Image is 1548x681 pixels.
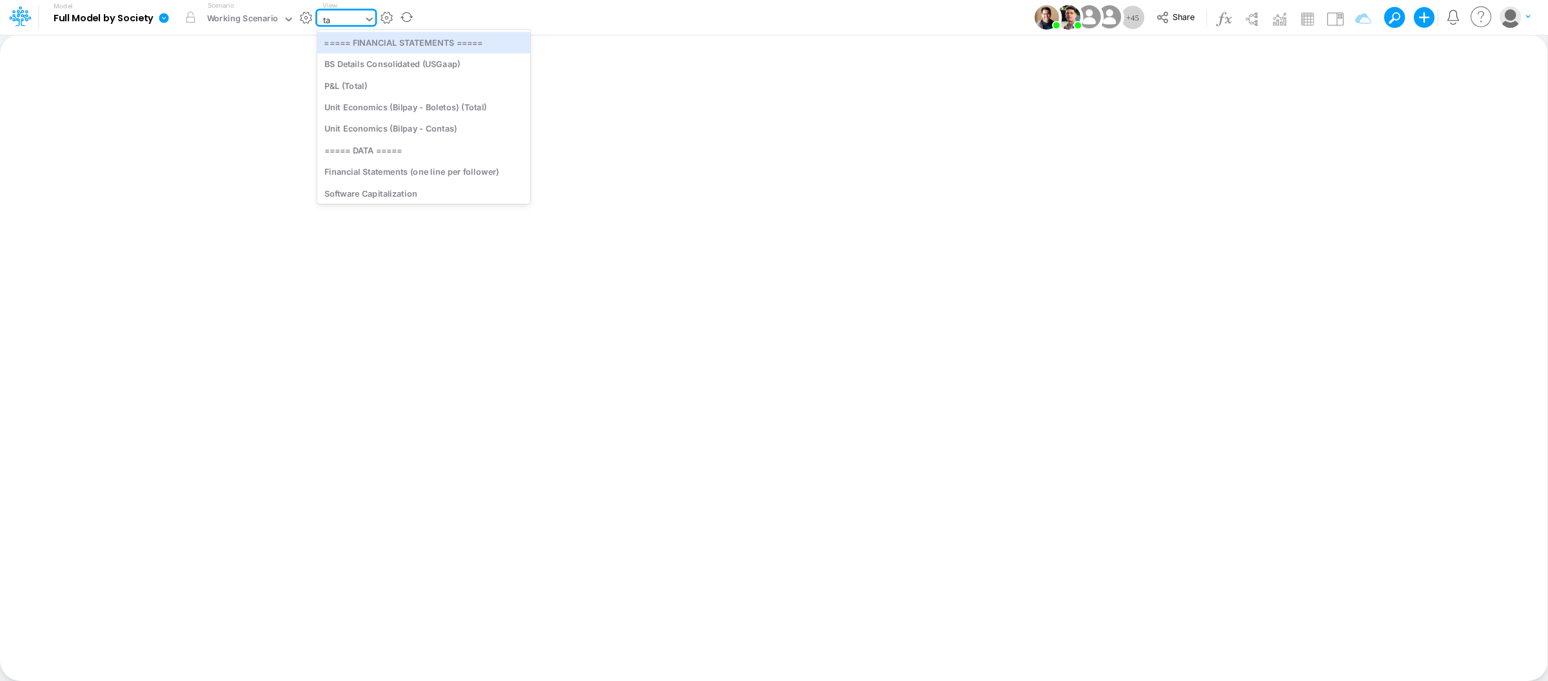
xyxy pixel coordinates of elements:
[208,1,234,10] label: Scenario
[317,75,530,96] div: P&L (Total)
[317,32,530,53] div: ===== FINANCIAL STATEMENTS =====
[317,139,530,161] div: ===== DATA =====
[317,183,530,204] div: Software Capitalization
[207,12,279,27] div: Working Scenario
[1173,12,1195,21] span: Share
[54,3,73,10] label: Model
[1075,3,1104,32] img: User Image Icon
[317,118,530,139] div: Unit Economics (Bilpay - Contas)
[1150,8,1204,28] button: Share
[1445,10,1460,25] a: Notifications
[1126,14,1139,22] span: + 45
[322,1,337,10] label: View
[317,96,530,117] div: Unit Economics (Bilpay - Boletos) (Total)
[317,54,530,75] div: BS Details Consolidated (USGaap)
[317,161,530,183] div: Financial Statements (one line per follower)
[1095,3,1124,32] img: User Image Icon
[1056,5,1080,30] img: User Image Icon
[1035,5,1059,30] img: User Image Icon
[54,13,154,25] b: Full Model by Society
